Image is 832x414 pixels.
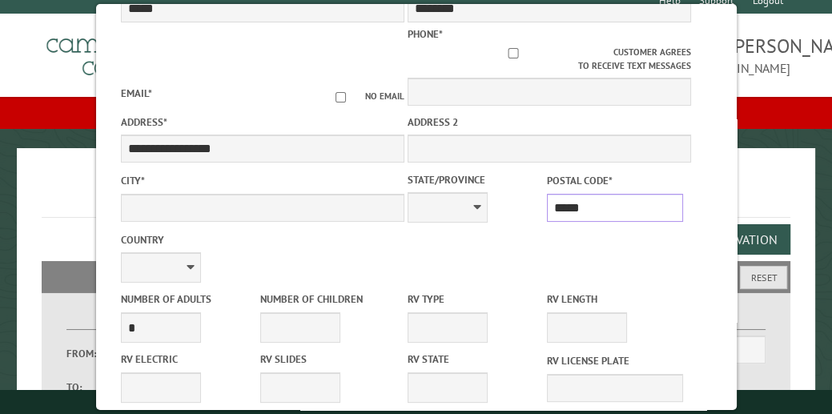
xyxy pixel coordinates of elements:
h2: Filters [42,261,790,291]
label: Number of Adults [121,291,257,307]
img: Campground Commander [42,20,242,82]
label: Address [121,115,404,130]
label: From: [66,346,109,361]
label: State/Province [408,172,544,187]
label: RV Length [547,291,683,307]
label: RV Type [408,291,544,307]
label: RV License Plate [547,353,683,368]
label: RV Slides [260,352,396,367]
label: RV State [408,352,544,367]
label: To: [66,380,109,395]
label: RV Electric [121,352,257,367]
label: Dates [66,312,237,330]
input: No email [316,92,365,102]
label: Country [121,232,404,247]
label: Customer agrees to receive text messages [408,46,691,73]
input: Customer agrees to receive text messages [412,48,613,58]
button: Reset [740,266,787,289]
h1: Reservations [42,174,790,218]
span: [PERSON_NAME]-[GEOGRAPHIC_DATA][PERSON_NAME] [EMAIL_ADDRESS][DOMAIN_NAME] [416,33,791,78]
label: Phone [408,27,443,41]
label: Email [121,86,152,100]
label: No email [316,90,404,103]
label: Postal Code [547,173,683,188]
label: Number of Children [260,291,396,307]
label: Address 2 [408,115,691,130]
label: City [121,173,404,188]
